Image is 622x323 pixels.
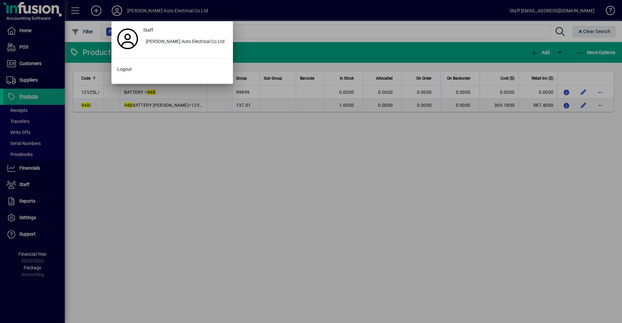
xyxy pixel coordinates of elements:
a: Staff [141,25,230,36]
span: Staff [143,27,153,34]
a: Profile [115,33,141,45]
span: Logout [117,66,132,73]
button: Logout [115,64,230,75]
button: [PERSON_NAME] Auto Electrical Co Ltd [141,36,230,48]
